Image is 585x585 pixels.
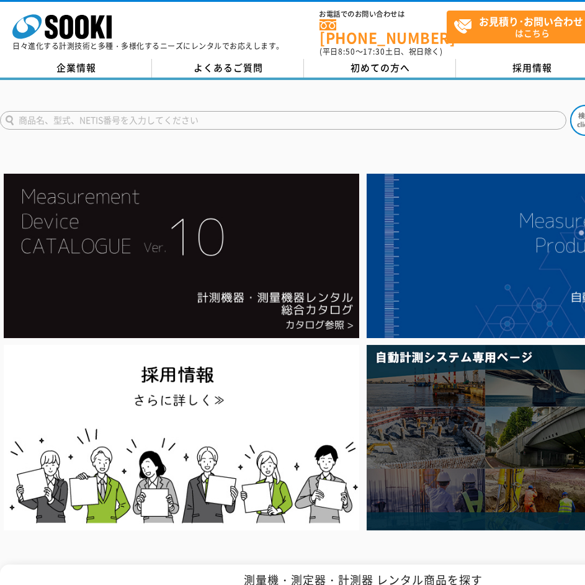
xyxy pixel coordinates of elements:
strong: お見積り･お問い合わせ [479,14,583,29]
p: 日々進化する計測技術と多種・多様化するニーズにレンタルでお応えします。 [12,42,284,50]
a: よくあるご質問 [152,59,304,78]
img: Catalog Ver10 [4,174,359,338]
img: SOOKI recruit [4,345,359,530]
span: (平日 ～ 土日、祝日除く) [319,46,442,57]
span: 17:30 [363,46,385,57]
span: 8:50 [338,46,355,57]
a: 初めての方へ [304,59,456,78]
a: [PHONE_NUMBER] [319,19,447,45]
span: お電話でのお問い合わせは [319,11,447,18]
span: 初めての方へ [351,61,410,74]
